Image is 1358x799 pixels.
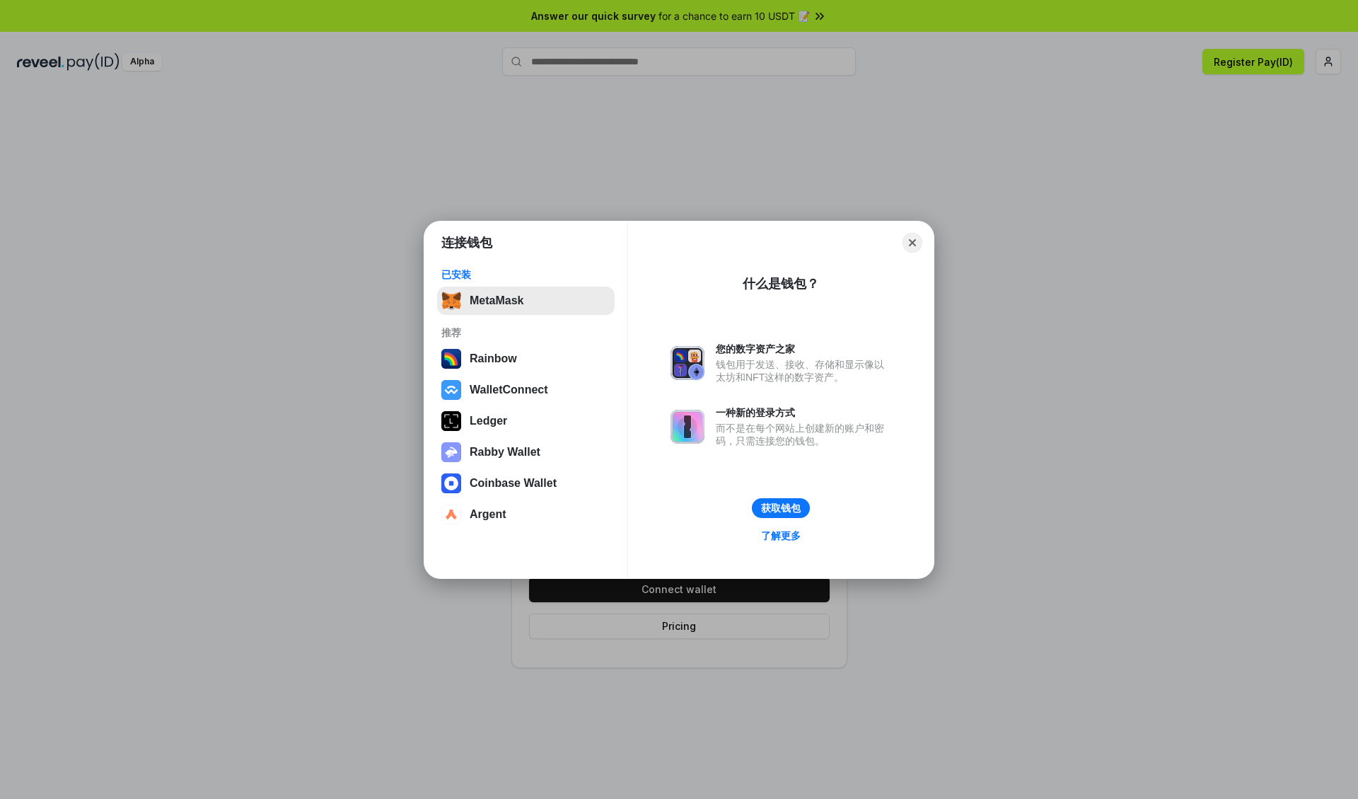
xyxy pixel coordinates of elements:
[470,384,548,396] div: WalletConnect
[437,438,615,466] button: Rabby Wallet
[671,346,704,380] img: svg+xml,%3Csvg%20xmlns%3D%22http%3A%2F%2Fwww.w3.org%2F2000%2Fsvg%22%20fill%3D%22none%22%20viewBox...
[441,326,610,339] div: 推荐
[470,508,506,521] div: Argent
[671,410,704,444] img: svg+xml,%3Csvg%20xmlns%3D%22http%3A%2F%2Fwww.w3.org%2F2000%2Fsvg%22%20fill%3D%22none%22%20viewBox...
[716,358,891,384] div: 钱包用于发送、接收、存储和显示像以太坊和NFT这样的数字资产。
[441,380,461,400] img: svg+xml,%3Csvg%20width%3D%2228%22%20height%3D%2228%22%20viewBox%3D%220%200%2028%2028%22%20fill%3D...
[441,505,461,524] img: svg+xml,%3Csvg%20width%3D%2228%22%20height%3D%2228%22%20viewBox%3D%220%200%2028%2028%22%20fill%3D...
[441,234,492,251] h1: 连接钱包
[441,442,461,462] img: svg+xml,%3Csvg%20xmlns%3D%22http%3A%2F%2Fwww.w3.org%2F2000%2Fsvg%22%20fill%3D%22none%22%20viewBox...
[441,349,461,369] img: svg+xml,%3Csvg%20width%3D%22120%22%20height%3D%22120%22%20viewBox%3D%220%200%20120%20120%22%20fil...
[716,406,891,419] div: 一种新的登录方式
[441,473,461,493] img: svg+xml,%3Csvg%20width%3D%2228%22%20height%3D%2228%22%20viewBox%3D%220%200%2028%2028%22%20fill%3D...
[437,287,615,315] button: MetaMask
[470,415,507,427] div: Ledger
[716,343,891,355] div: 您的数字资产之家
[470,477,557,490] div: Coinbase Wallet
[743,275,819,292] div: 什么是钱包？
[752,498,810,518] button: 获取钱包
[441,291,461,311] img: svg+xml,%3Csvg%20fill%3D%22none%22%20height%3D%2233%22%20viewBox%3D%220%200%2035%2033%22%20width%...
[437,469,615,498] button: Coinbase Wallet
[470,294,523,307] div: MetaMask
[441,411,461,431] img: svg+xml,%3Csvg%20xmlns%3D%22http%3A%2F%2Fwww.w3.org%2F2000%2Fsvg%22%20width%3D%2228%22%20height%3...
[761,502,801,515] div: 获取钱包
[470,446,540,459] div: Rabby Wallet
[437,407,615,435] button: Ledger
[441,268,610,281] div: 已安装
[761,529,801,542] div: 了解更多
[753,527,809,545] a: 了解更多
[437,500,615,529] button: Argent
[437,345,615,373] button: Rainbow
[716,422,891,447] div: 而不是在每个网站上创建新的账户和密码，只需连接您的钱包。
[903,233,922,253] button: Close
[470,352,517,365] div: Rainbow
[437,376,615,404] button: WalletConnect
